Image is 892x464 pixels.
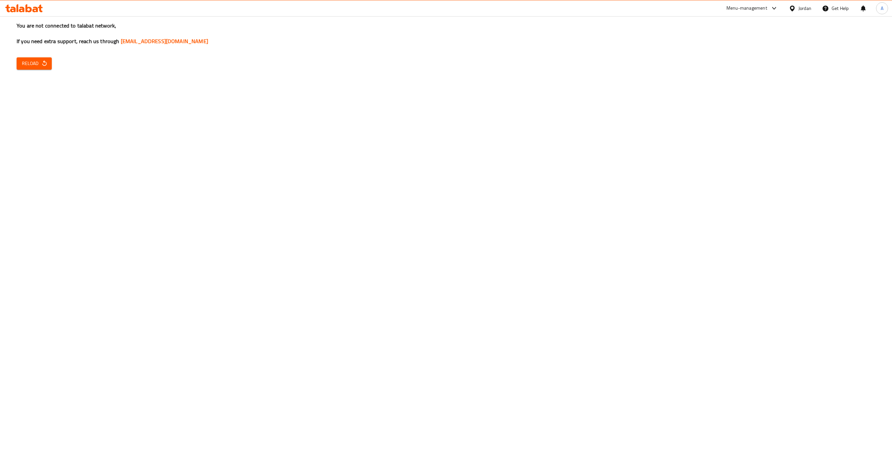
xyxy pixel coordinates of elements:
button: Reload [17,57,52,70]
h3: You are not connected to talabat network, If you need extra support, reach us through [17,22,875,45]
div: Jordan [798,5,811,12]
span: A [881,5,883,12]
a: [EMAIL_ADDRESS][DOMAIN_NAME] [121,36,208,46]
span: Reload [22,59,46,68]
div: Menu-management [726,4,767,12]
